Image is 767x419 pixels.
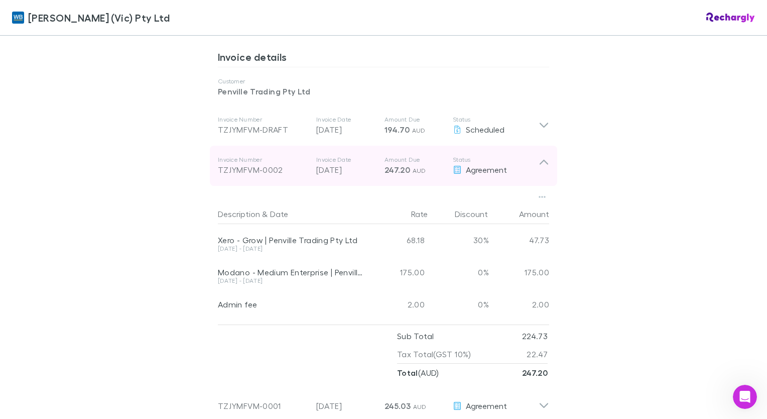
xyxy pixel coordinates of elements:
p: Status [453,156,539,164]
div: Admin fee [218,299,364,309]
span: 194.70 [385,125,410,135]
div: 0% [429,288,489,321]
div: 47.73 [489,224,549,256]
div: Invoice NumberTZJYMFVM-DRAFTInvoice Date[DATE]Amount Due194.70 AUDStatusScheduled [210,106,557,146]
p: 224.73 [522,327,548,345]
p: Status [453,116,539,124]
iframe: Intercom live chat [733,385,757,409]
h3: Invoice details [218,51,549,67]
p: [DATE] [316,124,376,136]
span: 245.03 [385,401,411,411]
p: Invoice Date [316,116,376,124]
div: TZJYMFVM-0002 [218,164,308,176]
span: AUD [413,403,427,410]
p: Invoice Number [218,116,308,124]
p: Invoice Date [316,156,376,164]
div: 175.00 [489,256,549,288]
div: 2.00 [368,288,429,321]
span: Scheduled [466,125,504,134]
div: [DATE] - [DATE] [218,278,364,284]
strong: Total [397,368,418,378]
button: Description [218,204,260,224]
div: [DATE] - [DATE] [218,246,364,252]
div: 0% [429,256,489,288]
p: [DATE] [316,400,376,412]
div: TZJYMFVM-0001 [218,400,308,412]
span: AUD [413,167,426,174]
div: Modano - Medium Enterprise | Penville Group [218,267,364,277]
p: ( AUD ) [397,364,439,382]
span: Agreement [466,401,507,410]
p: Penville Trading Pty Ltd [218,85,549,97]
img: William Buck (Vic) Pty Ltd's Logo [12,12,24,24]
p: [DATE] [316,164,376,176]
div: & [218,204,364,224]
div: 30% [429,224,489,256]
div: Xero - Grow | Penville Trading Pty Ltd [218,235,364,245]
strong: 247.20 [522,368,548,378]
span: [PERSON_NAME] (Vic) Pty Ltd [28,10,170,25]
span: 247.20 [385,165,410,175]
p: Sub Total [397,327,434,345]
p: Tax Total (GST 10%) [397,345,471,363]
span: AUD [412,127,426,134]
button: Date [270,204,288,224]
p: Customer [218,77,549,85]
div: 175.00 [368,256,429,288]
div: 2.00 [489,288,549,321]
div: TZJYMFVM-DRAFT [218,124,308,136]
p: Amount Due [385,116,445,124]
p: Invoice Number [218,156,308,164]
div: 68.18 [368,224,429,256]
div: Invoice NumberTZJYMFVM-0002Invoice Date[DATE]Amount Due247.20 AUDStatusAgreement [210,146,557,186]
p: Amount Due [385,156,445,164]
span: Agreement [466,165,507,174]
img: Rechargly Logo [706,13,755,23]
p: 22.47 [527,345,548,363]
